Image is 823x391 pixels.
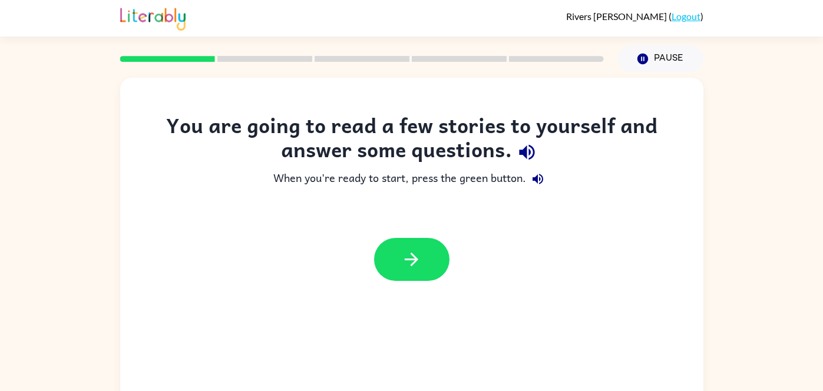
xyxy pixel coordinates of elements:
[672,11,700,22] a: Logout
[144,167,680,191] div: When you're ready to start, press the green button.
[566,11,703,22] div: ( )
[618,45,703,72] button: Pause
[566,11,669,22] span: Rivers [PERSON_NAME]
[120,5,186,31] img: Literably
[144,113,680,167] div: You are going to read a few stories to yourself and answer some questions.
